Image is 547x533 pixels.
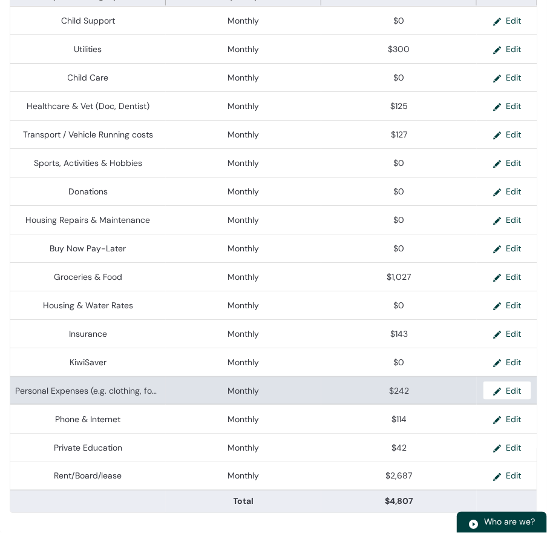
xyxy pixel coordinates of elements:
[54,271,122,282] lightning-base-formatted-text: Groceries & Food
[483,211,531,229] button: Edit
[394,300,405,311] lightning-formatted-number: $0
[228,271,260,282] lightning-base-formatted-text: Monthly
[390,328,408,339] lightning-formatted-number: $143
[391,414,407,425] lightning-formatted-number: $114
[386,471,413,482] lightning-formatted-number: $2,687
[234,496,254,507] lightning-base-formatted-text: Total
[228,101,260,111] lightning-base-formatted-text: Monthly
[69,328,107,339] lightning-base-formatted-text: Insurance
[394,157,405,168] lightning-formatted-number: $0
[68,72,109,83] lightning-base-formatted-text: Child Care
[15,385,182,396] lightning-base-formatted-text: Personal Expenses (e.g. clothing, footwear)
[394,72,405,83] lightning-formatted-number: $0
[34,157,142,168] lightning-base-formatted-text: Sports, Activities & Hobbies
[68,186,108,197] lightning-base-formatted-text: Donations
[228,471,260,482] lightning-base-formatted-text: Monthly
[394,186,405,197] lightning-formatted-number: $0
[483,125,531,144] button: Edit
[468,519,479,530] img: play.svg
[228,15,260,26] lightning-base-formatted-text: Monthly
[61,15,115,26] lightning-base-formatted-text: Child Support
[483,439,531,457] button: Edit
[390,101,408,111] lightning-formatted-number: $125
[388,44,410,55] lightning-formatted-number: $300
[228,129,260,140] lightning-base-formatted-text: Monthly
[228,357,260,368] lightning-base-formatted-text: Monthly
[483,154,531,172] button: Edit
[483,239,531,257] button: Edit
[228,72,260,83] lightning-base-formatted-text: Monthly
[483,68,531,87] button: Edit
[228,157,260,168] lightning-base-formatted-text: Monthly
[483,97,531,115] button: Edit
[483,382,531,400] button: Edit
[70,357,106,368] lightning-base-formatted-text: KiwiSaver
[54,442,122,453] lightning-base-formatted-text: Private Education
[228,328,260,339] lightning-base-formatted-text: Monthly
[394,243,405,254] lightning-formatted-number: $0
[387,271,411,282] lightning-formatted-number: $1,027
[483,40,531,58] button: Edit
[27,101,149,111] lightning-base-formatted-text: Healthcare & Vet (Doc, Dentist)
[394,214,405,225] lightning-formatted-number: $0
[483,182,531,200] button: Edit
[483,410,531,428] button: Edit
[483,12,531,30] button: Edit
[483,296,531,314] button: Edit
[228,44,260,55] lightning-base-formatted-text: Monthly
[389,385,409,396] lightning-formatted-number: $242
[394,357,405,368] lightning-formatted-number: $0
[391,442,407,453] lightning-formatted-number: $42
[483,353,531,371] button: Edit
[483,268,531,286] button: Edit
[391,129,407,140] lightning-formatted-number: $127
[50,243,126,254] lightning-base-formatted-text: Buy Now Pay-Later
[228,186,260,197] lightning-base-formatted-text: Monthly
[228,442,260,453] lightning-base-formatted-text: Monthly
[483,467,531,485] button: Edit
[484,517,536,528] span: Who are we?
[74,44,102,55] lightning-base-formatted-text: Utilities
[228,243,260,254] lightning-base-formatted-text: Monthly
[394,15,405,26] lightning-formatted-number: $0
[43,300,133,311] lightning-base-formatted-text: Housing & Water Rates
[23,129,153,140] lightning-base-formatted-text: Transport / Vehicle Running costs
[26,214,151,225] lightning-base-formatted-text: Housing Repairs & Maintenance
[56,414,121,425] lightning-base-formatted-text: Phone & Internet
[228,214,260,225] lightning-base-formatted-text: Monthly
[228,414,260,425] lightning-base-formatted-text: Monthly
[228,385,260,396] lightning-base-formatted-text: Monthly
[54,471,122,482] lightning-base-formatted-text: Rent/Board/lease
[228,300,260,311] lightning-base-formatted-text: Monthly
[483,325,531,343] button: Edit
[385,496,413,507] lightning-formatted-number: $4,807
